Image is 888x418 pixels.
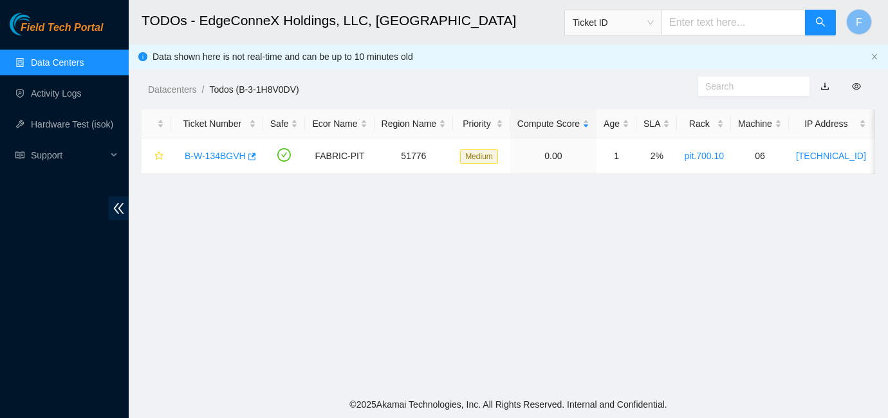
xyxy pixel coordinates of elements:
td: 1 [597,138,636,174]
a: pit.700.10 [684,151,724,161]
a: Activity Logs [31,88,82,99]
span: search [815,17,826,29]
a: B-W-134BGVH [185,151,246,161]
button: star [149,146,164,166]
span: Ticket ID [573,13,654,32]
td: 51776 [375,138,454,174]
button: F [846,9,872,35]
a: [TECHNICAL_ID] [796,151,866,161]
button: search [805,10,836,35]
td: 06 [731,138,789,174]
span: Field Tech Portal [21,22,103,34]
footer: © 2025 Akamai Technologies, Inc. All Rights Reserved. Internal and Confidential. [129,391,888,418]
span: F [856,14,862,30]
a: Akamai TechnologiesField Tech Portal [10,23,103,40]
span: eye [852,82,861,91]
button: download [811,76,839,97]
input: Enter text here... [661,10,806,35]
a: Hardware Test (isok) [31,119,113,129]
span: double-left [109,196,129,220]
span: Support [31,142,107,168]
span: star [154,151,163,162]
td: FABRIC-PIT [305,138,374,174]
span: / [201,84,204,95]
a: Datacenters [148,84,196,95]
img: Akamai Technologies [10,13,65,35]
a: Todos (B-3-1H8V0DV) [209,84,299,95]
span: check-circle [277,148,291,162]
a: download [820,81,829,91]
td: 0.00 [510,138,597,174]
button: close [871,53,878,61]
span: read [15,151,24,160]
a: Data Centers [31,57,84,68]
td: 2% [636,138,677,174]
span: Medium [460,149,498,164]
input: Search [705,79,792,93]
